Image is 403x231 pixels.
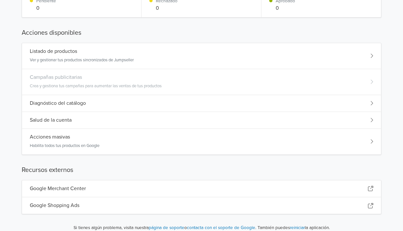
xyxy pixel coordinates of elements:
[22,95,381,112] div: Diagnóstico del catálogo
[30,117,72,123] h5: Salud de la cuenta
[30,202,79,209] h5: Google Shopping Ads
[30,100,86,106] h5: Diagnóstico del catálogo
[187,225,255,230] a: contacta con el soporte de Google
[30,57,134,64] p: Ver y gestionar tus productos sincronizados de Jumpseller
[290,225,305,230] a: reiniciar
[30,83,162,90] p: Crea y gestiona tus campañas para aumentar las ventas de tus productos
[149,225,184,230] a: página de soporte
[22,112,381,129] div: Salud de la cuenta
[22,225,381,231] span: Si tienes algún problema, visita nuestra o . También puedes la aplicación.
[30,134,70,140] h5: Acciones masivas
[22,180,381,197] div: Google Merchant Center
[156,4,178,12] p: 0
[22,165,381,175] h5: Recursos externos
[30,48,77,55] h5: Listado de productos
[22,197,381,214] div: Google Shopping Ads
[22,43,381,69] div: Listado de productosVer y gestionar tus productos sincronizados de Jumpseller
[22,129,381,154] div: Acciones masivasHabilita todos tus productos en Google
[30,186,86,192] h5: Google Merchant Center
[22,69,381,95] div: Campañas publicitariasCrea y gestiona tus campañas para aumentar las ventas de tus productos
[30,74,82,80] h5: Campañas publicitarias
[30,143,99,149] p: Habilita todos tus productos en Google
[276,4,295,12] p: 0
[36,4,56,12] p: 0
[22,28,381,38] h5: Acciones disponibles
